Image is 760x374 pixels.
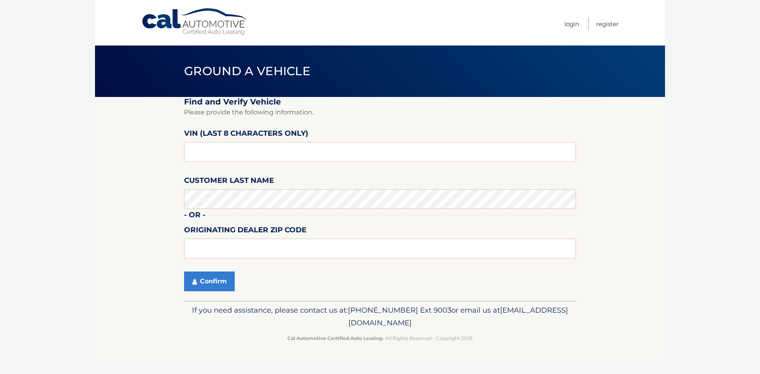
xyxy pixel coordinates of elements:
label: Customer Last Name [184,175,274,189]
span: Ground a Vehicle [184,64,310,78]
label: Originating Dealer Zip Code [184,224,306,239]
label: VIN (last 8 characters only) [184,127,308,142]
p: If you need assistance, please contact us at: or email us at [189,304,571,329]
p: Please provide the following information. [184,107,576,118]
p: - All Rights Reserved - Copyright 2025 [189,334,571,342]
a: Register [596,17,619,30]
a: Login [564,17,579,30]
span: [PHONE_NUMBER] Ext 9003 [348,306,451,315]
strong: Cal Automotive Certified Auto Leasing [287,335,382,341]
a: Cal Automotive [141,8,248,36]
h2: Find and Verify Vehicle [184,97,576,107]
label: - or - [184,209,205,224]
button: Confirm [184,271,235,291]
